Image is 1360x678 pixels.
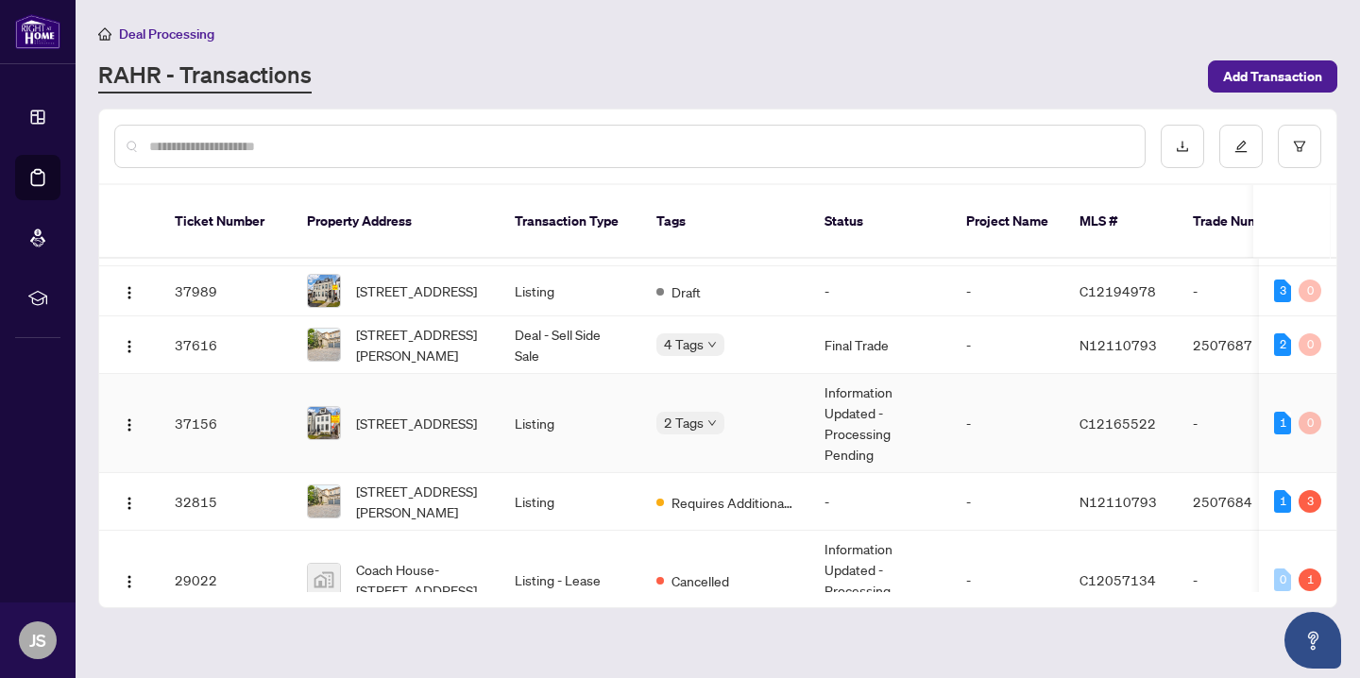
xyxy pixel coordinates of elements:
td: 2507684 [1178,473,1310,531]
span: C12165522 [1079,415,1156,432]
th: Property Address [292,185,500,259]
button: Add Transaction [1208,60,1337,93]
img: Logo [122,285,137,300]
th: Transaction Type [500,185,641,259]
td: Listing - Lease [500,531,641,630]
th: Status [809,185,951,259]
span: 2 Tags [664,412,704,433]
span: down [707,418,717,428]
button: filter [1278,125,1321,168]
td: Information Updated - Processing Pending [809,374,951,473]
img: thumbnail-img [308,275,340,307]
span: Draft [671,281,701,302]
th: Project Name [951,185,1064,259]
img: thumbnail-img [308,329,340,361]
td: 37616 [160,316,292,374]
td: 37156 [160,374,292,473]
td: 2507687 [1178,316,1310,374]
span: Cancelled [671,570,729,591]
td: - [1178,531,1310,630]
div: 0 [1299,280,1321,302]
button: Open asap [1284,612,1341,669]
td: - [1178,266,1310,316]
td: 37989 [160,266,292,316]
span: download [1176,140,1189,153]
span: filter [1293,140,1306,153]
span: N12110793 [1079,493,1157,510]
div: 1 [1274,412,1291,434]
td: - [951,266,1064,316]
th: Tags [641,185,809,259]
td: - [951,531,1064,630]
span: [STREET_ADDRESS][PERSON_NAME] [356,324,484,365]
img: thumbnail-img [308,407,340,439]
span: C12057134 [1079,571,1156,588]
span: Deal Processing [119,25,214,42]
div: 0 [1299,333,1321,356]
span: [STREET_ADDRESS] [356,280,477,301]
td: 29022 [160,531,292,630]
button: edit [1219,125,1263,168]
img: thumbnail-img [308,564,340,596]
td: - [951,473,1064,531]
div: 2 [1274,333,1291,356]
th: MLS # [1064,185,1178,259]
span: C12194978 [1079,282,1156,299]
button: Logo [114,486,144,517]
td: Listing [500,374,641,473]
span: 4 Tags [664,333,704,355]
td: 32815 [160,473,292,531]
div: 1 [1299,568,1321,591]
span: down [707,340,717,349]
div: 0 [1299,412,1321,434]
a: RAHR - Transactions [98,59,312,93]
td: - [951,374,1064,473]
span: edit [1234,140,1248,153]
div: 0 [1274,568,1291,591]
span: [STREET_ADDRESS][PERSON_NAME] [356,481,484,522]
div: 1 [1274,490,1291,513]
th: Trade Number [1178,185,1310,259]
button: Logo [114,565,144,595]
td: Final Trade [809,316,951,374]
div: 3 [1274,280,1291,302]
td: - [951,316,1064,374]
button: download [1161,125,1204,168]
td: Information Updated - Processing Pending [809,531,951,630]
td: Deal - Sell Side Sale [500,316,641,374]
button: Logo [114,408,144,438]
div: 3 [1299,490,1321,513]
img: Logo [122,574,137,589]
button: Logo [114,276,144,306]
span: JS [29,627,46,653]
img: thumbnail-img [308,485,340,517]
td: Listing [500,473,641,531]
img: logo [15,14,60,49]
img: Logo [122,417,137,432]
td: - [1178,374,1310,473]
img: Logo [122,339,137,354]
span: N12110793 [1079,336,1157,353]
td: - [809,266,951,316]
td: Listing [500,266,641,316]
span: Coach House-[STREET_ADDRESS] [356,559,484,601]
td: - [809,473,951,531]
span: [STREET_ADDRESS] [356,413,477,433]
button: Logo [114,330,144,360]
th: Ticket Number [160,185,292,259]
span: home [98,27,111,41]
img: Logo [122,496,137,511]
span: Requires Additional Docs [671,492,794,513]
span: Add Transaction [1223,61,1322,92]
